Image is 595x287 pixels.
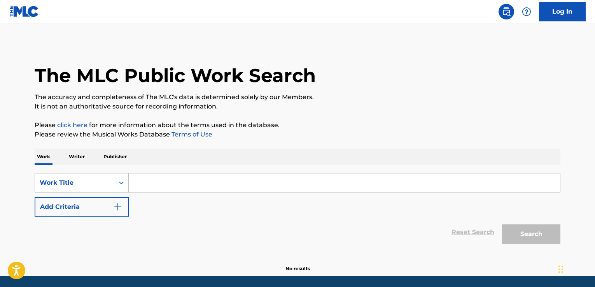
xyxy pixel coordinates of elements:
a: Terms of Use [170,131,212,138]
div: Help [519,4,534,19]
h1: The MLC Public Work Search [35,64,316,87]
iframe: Chat Widget [556,250,595,287]
p: Writer [66,149,87,165]
p: Publisher [101,149,129,165]
img: 9d2ae6d4665cec9f34b9.svg [113,202,122,212]
img: MLC Logo [9,6,39,17]
button: Add Criteria [35,197,129,217]
div: Widget de chat [556,250,595,287]
p: Work [35,149,52,165]
p: The accuracy and completeness of The MLC's data is determined solely by our Members. [35,93,560,102]
form: Search Form [35,173,560,248]
div: Arrastrar [558,257,563,281]
div: Work Title [40,178,110,187]
p: No results [285,256,310,272]
a: click here [57,121,87,129]
p: It is not an authoritative source for recording information. [35,102,560,111]
img: help [522,7,531,16]
p: Please for more information about the terms used in the database. [35,121,560,130]
a: Public Search [499,4,514,19]
img: search [502,7,511,16]
p: Please review the Musical Works Database [35,130,560,139]
a: Log In [539,2,586,21]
